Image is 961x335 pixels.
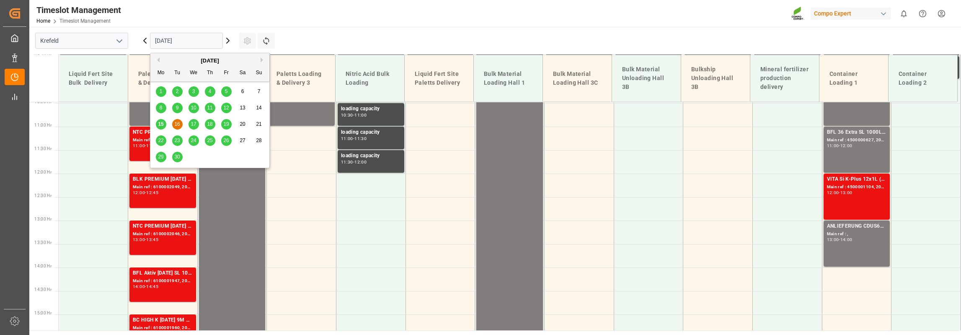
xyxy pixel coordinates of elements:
div: Main ref : 6100001947, 2000001300 [133,278,193,285]
div: 13:00 [840,191,852,195]
span: 19 [223,121,229,127]
div: 11:45 [146,144,158,148]
div: Mineral fertilizer production delivery [757,62,812,95]
span: 1 [160,88,163,94]
div: BC HIGH K [DATE] 9M 25kg (x42) INTBLK SUPREM [DATE] 25kg(x60) ES,IT,PT,SI [133,316,193,325]
button: Compo Expert [811,5,894,21]
div: ANLIEFERUNG CDUS682 [DATE] (JCAM) BigBag 900KG [827,222,887,231]
div: Choose Monday, September 8th, 2025 [156,103,166,113]
div: Choose Wednesday, September 10th, 2025 [189,103,199,113]
button: Help Center [913,4,932,23]
div: Paletts Loading & Delivery 3 [273,66,328,91]
span: 18 [207,121,212,127]
div: Choose Saturday, September 27th, 2025 [238,135,248,146]
div: Main ref : 6100001960, 2000001482 [133,325,193,332]
div: Container Loading 1 [826,66,881,91]
span: 15:00 Hr [34,311,52,315]
div: Choose Friday, September 5th, 2025 [221,86,232,97]
span: 23 [174,138,180,143]
button: open menu [113,34,125,47]
div: Compo Expert [811,8,891,20]
span: 29 [158,154,163,160]
div: Main ref : 6100002046, 2000000966 [133,231,193,238]
div: Choose Monday, September 15th, 2025 [156,119,166,130]
div: loading capacity [341,152,401,160]
div: Paletts Loading & Delivery 1 [135,66,190,91]
div: 13:45 [146,238,158,242]
div: BFL 36 Extra SL 1000L IBC [827,128,887,137]
div: Choose Tuesday, September 30th, 2025 [172,152,183,162]
div: BFL Aktiv [DATE] SL 1000L IBC MTOFLO T NK 14-0-19 25kg (x40) INTBFL BORO SL 11%B 1000L IBC MTO (2... [133,269,193,278]
span: 14:00 Hr [34,264,52,268]
div: Main ref : 4500001104, 2000000358 [827,184,887,191]
div: 14:00 [840,238,852,242]
div: Bulk Material Loading Hall 1 [480,66,536,91]
span: 30 [174,154,180,160]
div: 11:30 [341,160,353,164]
div: 13:00 [827,238,839,242]
span: 15 [158,121,163,127]
div: Choose Monday, September 1st, 2025 [156,86,166,97]
div: Bulkship Unloading Hall 3B [688,62,743,95]
div: 14:45 [146,285,158,288]
div: 13:00 [133,238,145,242]
div: BLK PREMIUM [DATE] 25kg(x40)D,EN,PL,FNLNTC PREMIUM [DATE]+3+TE 600kg BBNTC PREMIUM [DATE] 25kg (x... [133,175,193,184]
div: Mo [156,68,166,78]
div: Choose Tuesday, September 23rd, 2025 [172,135,183,146]
span: 14:30 Hr [34,287,52,292]
div: Choose Friday, September 26th, 2025 [221,135,232,146]
span: 13:30 Hr [34,240,52,245]
div: month 2025-09 [153,83,267,165]
div: Choose Wednesday, September 24th, 2025 [189,135,199,146]
div: 11:00 [827,144,839,148]
div: We [189,68,199,78]
div: Choose Friday, September 19th, 2025 [221,119,232,130]
div: 12:00 [827,191,839,195]
div: Choose Thursday, September 11th, 2025 [205,103,215,113]
span: 5 [225,88,228,94]
span: 12:00 Hr [34,170,52,174]
span: 11 [207,105,212,111]
span: 6 [241,88,244,94]
div: 12:00 [840,144,852,148]
span: 22 [158,138,163,143]
div: 11:00 [354,113,367,117]
div: Sa [238,68,248,78]
div: Choose Monday, September 29th, 2025 [156,152,166,162]
div: 11:00 [133,144,145,148]
div: VITA Si K-Plus 12x1L (x60) EGY [827,175,887,184]
div: Choose Friday, September 12th, 2025 [221,103,232,113]
div: - [839,144,840,148]
input: DD.MM.YYYY [150,33,223,49]
span: 12 [223,105,229,111]
div: Choose Sunday, September 28th, 2025 [254,135,264,146]
div: 14:00 [133,285,145,288]
div: Liquid Fert Site Bulk Delivery [65,66,121,91]
div: Choose Saturday, September 13th, 2025 [238,103,248,113]
span: 17 [191,121,196,127]
div: - [145,238,146,242]
span: 9 [176,105,179,111]
div: NTC PREMIUM [DATE] 25kg (x40) D,EN,PL [133,222,193,231]
div: Choose Sunday, September 14th, 2025 [254,103,264,113]
span: 11:30 Hr [34,146,52,151]
div: Choose Wednesday, September 17th, 2025 [189,119,199,130]
div: Main ref : 4500000627, 2000000544 [827,137,887,144]
img: Screenshot%202023-09-29%20at%2010.02.21.png_1712312052.png [791,6,805,21]
span: 2 [176,88,179,94]
div: Choose Tuesday, September 9th, 2025 [172,103,183,113]
div: Choose Saturday, September 6th, 2025 [238,86,248,97]
button: Previous Month [155,57,160,62]
div: loading capacity [341,105,401,113]
div: Choose Sunday, September 7th, 2025 [254,86,264,97]
div: Su [254,68,264,78]
span: 7 [258,88,261,94]
div: Tu [172,68,183,78]
div: Fr [221,68,232,78]
span: 11:00 Hr [34,123,52,127]
div: 11:30 [354,137,367,140]
div: - [839,191,840,195]
span: 3 [192,88,195,94]
div: Choose Monday, September 22nd, 2025 [156,135,166,146]
div: Th [205,68,215,78]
